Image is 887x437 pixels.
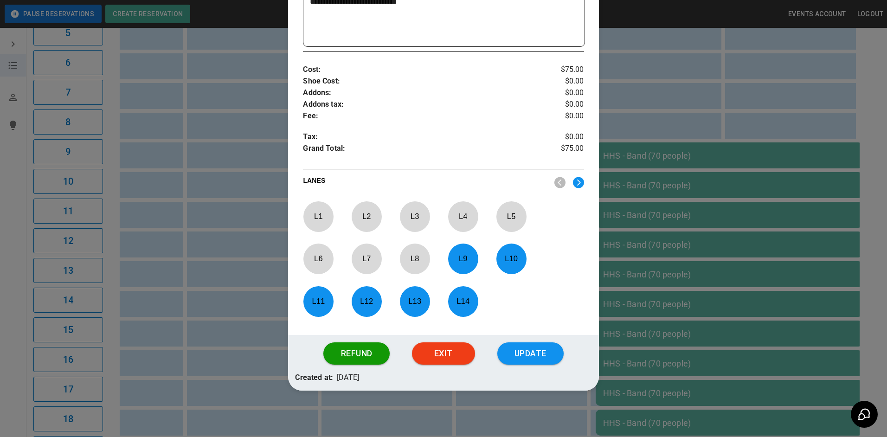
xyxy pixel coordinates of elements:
p: $0.00 [537,110,584,122]
p: $75.00 [537,64,584,76]
p: L 11 [303,290,334,312]
p: Fee : [303,110,537,122]
p: Tax : [303,131,537,143]
p: Grand Total : [303,143,537,157]
p: $0.00 [537,131,584,143]
img: nav_left.svg [554,177,566,188]
p: L 6 [303,248,334,270]
img: right.svg [573,177,584,188]
p: $0.00 [537,76,584,87]
p: L 9 [448,248,478,270]
p: L 7 [351,248,382,270]
p: L 5 [496,206,527,227]
p: L 8 [399,248,430,270]
button: Exit [412,342,475,365]
p: L 2 [351,206,382,227]
p: Cost : [303,64,537,76]
p: $75.00 [537,143,584,157]
p: Shoe Cost : [303,76,537,87]
p: Addons tax : [303,99,537,110]
p: L 1 [303,206,334,227]
p: LANES [303,176,546,189]
p: L 3 [399,206,430,227]
button: Refund [323,342,389,365]
p: [DATE] [337,372,359,384]
p: L 10 [496,248,527,270]
p: $0.00 [537,99,584,110]
p: L 13 [399,290,430,312]
p: L 12 [351,290,382,312]
p: $0.00 [537,87,584,99]
p: Addons : [303,87,537,99]
p: L 14 [448,290,478,312]
button: Update [497,342,564,365]
p: Created at: [295,372,333,384]
p: L 4 [448,206,478,227]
